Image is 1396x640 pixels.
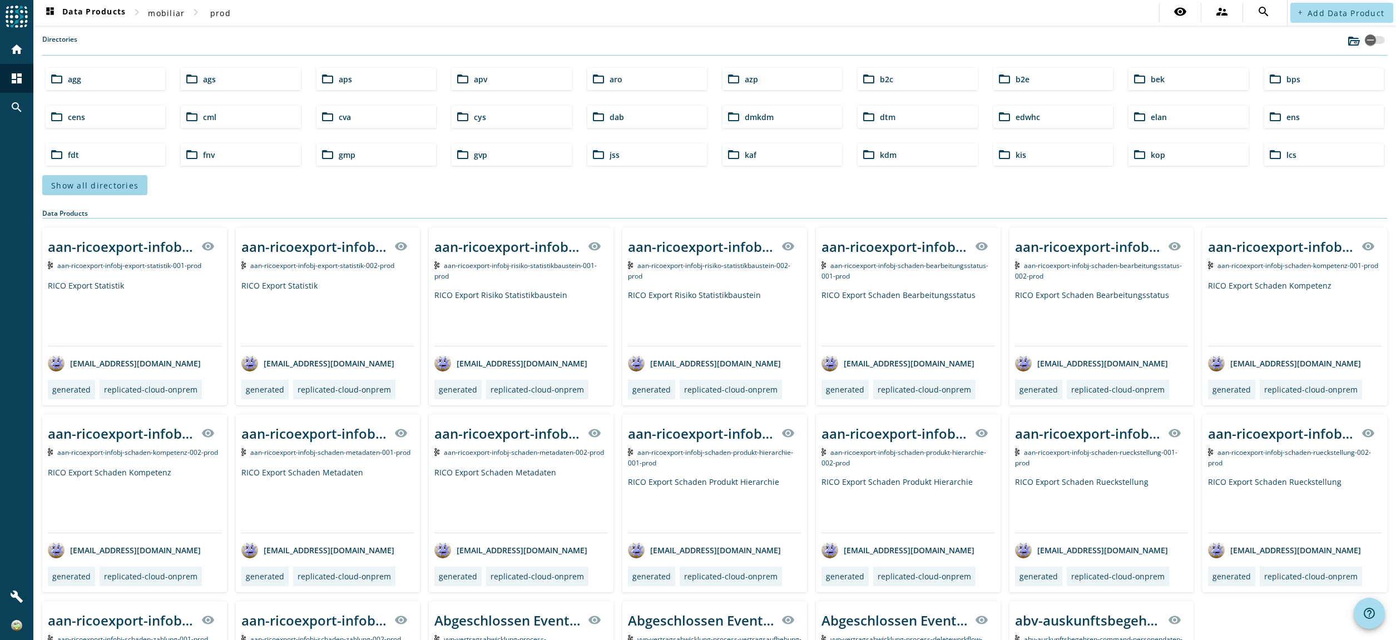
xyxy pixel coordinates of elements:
span: kis [1016,150,1026,160]
img: avatar [48,355,65,371]
span: cys [474,112,486,122]
mat-icon: folder_open [50,72,63,86]
span: Kafka Topic: aan-ricoexport-infobj-schaden-kompetenz-002-prod [57,448,218,457]
div: RICO Export Schaden Kompetenz [1208,280,1382,346]
span: Kafka Topic: aan-ricoexport-infobj-export-statistik-002-prod [250,261,394,270]
img: Kafka Topic: aan-ricoexport-infobj-export-statistik-001-prod [48,261,53,269]
mat-icon: folder_open [998,148,1011,161]
img: avatar [1208,542,1225,558]
div: [EMAIL_ADDRESS][DOMAIN_NAME] [48,355,201,371]
div: replicated-cloud-onprem [878,384,971,395]
img: avatar [434,542,451,558]
img: avatar [821,542,838,558]
span: dab [610,112,624,122]
div: replicated-cloud-onprem [684,384,778,395]
mat-icon: folder_open [456,72,469,86]
span: gvp [474,150,487,160]
mat-icon: search [10,101,23,114]
img: avatar [1015,542,1032,558]
div: [EMAIL_ADDRESS][DOMAIN_NAME] [821,355,974,371]
span: Kafka Topic: aan-ricoexport-infobj-schaden-bearbeitungsstatus-002-prod [1015,261,1182,281]
div: RICO Export Schaden Bearbeitungsstatus [821,290,995,346]
div: aan-ricoexport-infobj-schaden-kompetenz-001-_stage_ [1208,237,1355,256]
mat-icon: visibility [1174,5,1187,18]
div: RICO Export Risiko Statistikbaustein [434,290,608,346]
img: spoud-logo.svg [6,6,28,28]
div: replicated-cloud-onprem [491,571,584,582]
span: jss [610,150,620,160]
span: Kafka Topic: aan-ricoexport-infobj-schaden-kompetenz-001-prod [1217,261,1378,270]
img: a84d6f0ee5bbe71f8519cc6a0cd5e475 [11,620,22,631]
span: b2e [1016,74,1029,85]
span: cens [68,112,85,122]
mat-icon: visibility [394,426,408,440]
div: generated [1019,571,1058,582]
span: kdm [880,150,897,160]
div: aan-ricoexport-infobj-schaden-metadaten-001-_stage_ [241,424,388,443]
mat-icon: add [1297,9,1303,16]
div: Abgeschlossen Event für den Deleteworkflow Prozess seitens REMA [821,611,968,629]
div: generated [246,571,284,582]
div: generated [1212,571,1251,582]
mat-icon: folder_open [727,148,740,161]
mat-icon: help_outline [1363,607,1376,620]
div: generated [52,384,91,395]
div: replicated-cloud-onprem [878,571,971,582]
span: lcs [1286,150,1296,160]
span: Kafka Topic: aan-ricoexport-infobj-schaden-produkt-hierarchie-001-prod [628,448,793,468]
div: replicated-cloud-onprem [1071,384,1165,395]
mat-icon: folder_open [727,72,740,86]
span: b2c [880,74,893,85]
mat-icon: visibility [201,240,215,253]
img: avatar [628,355,645,371]
mat-icon: folder_open [998,72,1011,86]
div: Data Products [42,209,1387,219]
span: gmp [339,150,355,160]
div: [EMAIL_ADDRESS][DOMAIN_NAME] [48,542,201,558]
div: aan-ricoexport-infobj-export-statistik-001-_stage_ [48,237,195,256]
div: [EMAIL_ADDRESS][DOMAIN_NAME] [434,355,587,371]
mat-icon: folder_open [727,110,740,123]
span: bps [1286,74,1300,85]
div: aan-ricoexport-infobj-schaden-rueckstellung-002-_stage_ [1208,424,1355,443]
mat-icon: folder_open [185,110,199,123]
div: [EMAIL_ADDRESS][DOMAIN_NAME] [241,542,394,558]
button: mobiliar [143,3,189,23]
mat-icon: folder_open [321,72,334,86]
span: Kafka Topic: aan-ricoexport-infobj-export-statistik-001-prod [57,261,201,270]
img: avatar [241,542,258,558]
div: replicated-cloud-onprem [104,384,197,395]
div: aan-ricoexport-infobj-export-statistik-002-_stage_ [241,237,388,256]
div: aan-ricoexport-infobj-schaden-zahlung-002-_stage_ [241,611,388,629]
div: generated [1019,384,1058,395]
mat-icon: supervisor_account [1215,5,1229,18]
mat-icon: visibility [201,426,215,440]
div: Abgeschlossen Event des Vertragsaufhebung-Prozess [628,611,775,629]
div: [EMAIL_ADDRESS][DOMAIN_NAME] [821,542,974,558]
mat-icon: folder_open [1133,148,1146,161]
mat-icon: visibility [588,613,601,627]
mat-icon: folder_open [1133,72,1146,86]
img: Kafka Topic: aan-ricoexport-infobj-schaden-bearbeitungsstatus-002-prod [1015,261,1020,269]
label: Directories [42,34,77,55]
mat-icon: folder_open [456,110,469,123]
div: RICO Export Schaden Rueckstellung [1015,477,1189,533]
div: aan-ricoexport-infobj-schaden-bearbeitungsstatus-001-_stage_ [821,237,968,256]
img: Kafka Topic: aan-ricoexport-infobj-schaden-bearbeitungsstatus-001-prod [821,261,826,269]
mat-icon: visibility [201,613,215,627]
div: aan-ricoexport-infobj-schaden-produkt-hierarchie-002-_stage_ [821,424,968,443]
div: [EMAIL_ADDRESS][DOMAIN_NAME] [1208,355,1361,371]
mat-icon: dashboard [10,72,23,85]
span: Kafka Topic: aan-ricoexport-infobj-schaden-rueckstellung-002-prod [1208,448,1371,468]
img: avatar [241,355,258,371]
mat-icon: search [1257,5,1270,18]
img: Kafka Topic: aan-ricoexport-infobj-schaden-produkt-hierarchie-001-prod [628,448,633,456]
span: Kafka Topic: aan-ricoexport-infobj-schaden-rueckstellung-001-prod [1015,448,1178,468]
span: azp [745,74,758,85]
span: Kafka Topic: aan-ricoexport-infobj-schaden-metadaten-002-prod [444,448,604,457]
mat-icon: build [10,590,23,603]
mat-icon: folder_open [50,148,63,161]
div: Abgeschlossen Event des Vertragnichtigerklaerung-Prozess [434,611,581,629]
span: Add Data Product [1308,8,1384,18]
div: [EMAIL_ADDRESS][DOMAIN_NAME] [1208,542,1361,558]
